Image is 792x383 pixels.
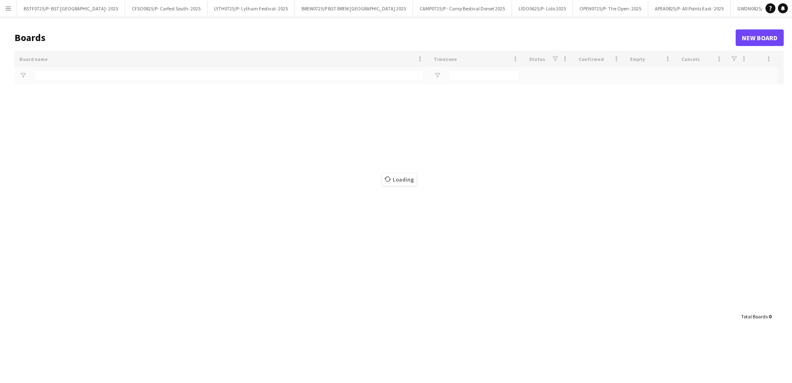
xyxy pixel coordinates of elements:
button: APEA0825/P- All Points East- 2025 [648,0,731,17]
span: Total Boards [741,313,768,320]
button: BSTF0725/P- BST [GEOGRAPHIC_DATA]- 2025 [17,0,125,17]
a: New Board [736,29,784,46]
span: Loading [382,173,416,186]
button: LYTH0725/P- Lytham Festival- 2025 [208,0,295,17]
button: BREW0725/P BST BREW [GEOGRAPHIC_DATA] 2025 [295,0,413,17]
h1: Boards [14,32,736,44]
button: OPEN0725/P- The Open- 2025 [573,0,648,17]
span: 0 [769,313,771,320]
div: : [741,308,771,325]
button: LIDO0625/P- Lido 2025 [512,0,573,17]
button: CFSO0825/P- Carfest South- 2025 [125,0,208,17]
button: CAMP0725/P - Camp Bestival Dorset 2025 [413,0,512,17]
